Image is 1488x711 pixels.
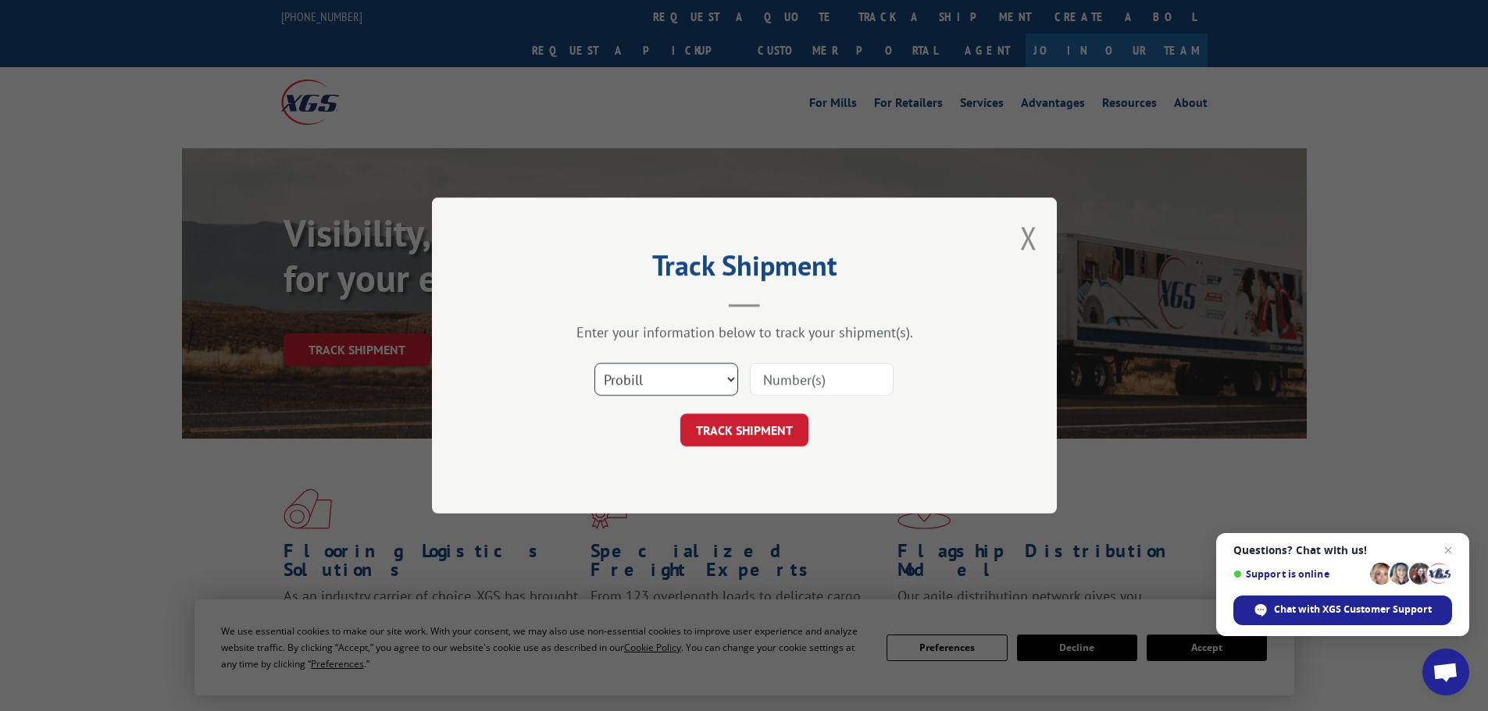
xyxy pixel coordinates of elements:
[1020,217,1037,258] button: Close modal
[680,414,808,446] button: TRACK SHIPMENT
[1233,595,1452,625] span: Chat with XGS Customer Support
[1274,603,1432,617] span: Chat with XGS Customer Support
[1233,568,1365,580] span: Support is online
[510,323,979,341] div: Enter your information below to track your shipment(s).
[510,254,979,284] h2: Track Shipment
[750,363,894,396] input: Number(s)
[1233,544,1452,556] span: Questions? Chat with us!
[1422,649,1469,695] a: Open chat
